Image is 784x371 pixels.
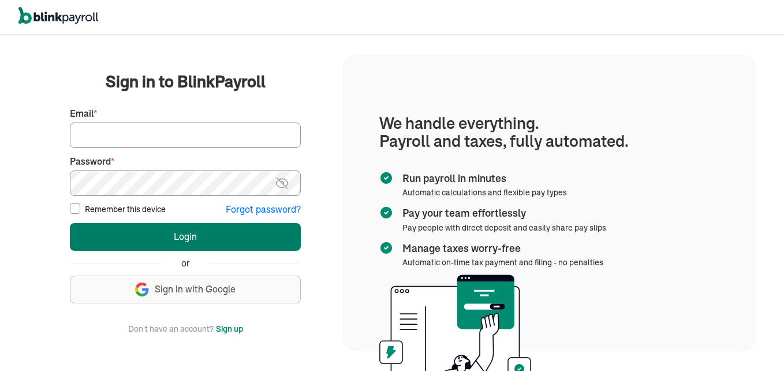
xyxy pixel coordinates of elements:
[402,171,562,186] span: Run payroll in minutes
[70,223,301,251] button: Login
[155,283,236,296] span: Sign in with Google
[402,206,602,221] span: Pay your team effortlessly
[402,241,599,256] span: Manage taxes worry-free
[106,70,266,93] span: Sign in to BlinkPayroll
[70,123,301,148] input: Your email address
[70,107,301,120] label: Email
[18,7,98,24] img: logo
[135,283,149,296] img: google
[402,187,567,198] span: Automatic calculations and flexible pay types
[379,114,719,150] h1: We handle everything. Payroll and taxes, fully automated.
[275,176,289,190] img: eye
[379,171,393,185] img: checkmark
[128,322,214,336] span: Don't have an account?
[70,155,301,168] label: Password
[726,316,784,371] iframe: Chat Widget
[402,222,606,233] span: Pay people with direct deposit and easily share pay slips
[402,257,603,268] span: Automatic on-time tax payment and filing - no penalties
[181,257,190,270] span: or
[379,206,393,220] img: checkmark
[70,276,301,303] button: Sign in with Google
[216,322,243,336] button: Sign up
[85,203,166,215] label: Remember this device
[226,203,301,216] button: Forgot password?
[379,241,393,255] img: checkmark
